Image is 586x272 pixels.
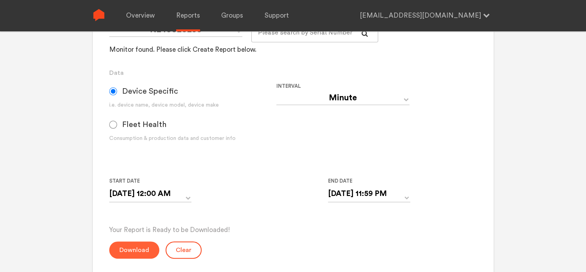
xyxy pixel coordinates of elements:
[328,176,404,186] label: End Date
[109,121,117,129] input: Fleet Health
[166,241,202,259] button: Clear
[109,68,477,78] h3: Data
[122,120,166,129] span: Fleet Health
[109,45,256,54] div: Monitor found. Please click Create Report below.
[276,82,437,91] label: Interval
[251,23,379,42] input: Please search by Serial Number
[109,247,159,253] a: Download
[122,87,178,96] span: Device Specific
[109,101,276,109] div: i.e. device name, device model, device make
[109,87,117,95] input: Device Specific
[109,225,477,235] p: Your Report is Ready to be Downloaded!
[93,9,105,21] img: Sense Logo
[109,134,276,143] div: Consumption & production data and customer info
[109,241,159,259] button: Download
[109,176,185,186] label: Start Date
